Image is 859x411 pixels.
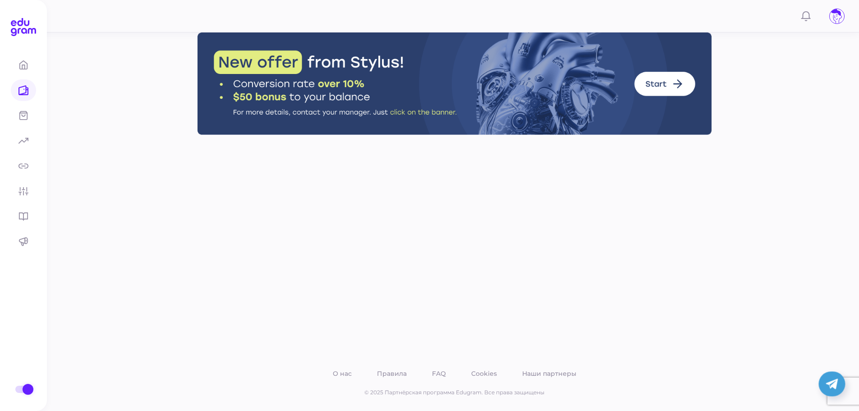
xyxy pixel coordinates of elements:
a: Cookies [469,368,499,379]
a: Наши партнеры [520,368,578,379]
p: © 2025 Партнёрская программа Edugram. Все права защищены [198,388,712,397]
a: О нас [331,368,354,379]
a: Правила [375,368,409,379]
img: Stylus Banner [198,32,712,135]
a: FAQ [430,368,448,379]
